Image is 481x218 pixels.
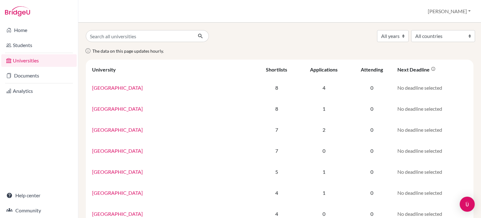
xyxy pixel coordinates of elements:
td: 0 [350,140,394,161]
a: Analytics [1,85,77,97]
a: Documents [1,69,77,82]
td: 8 [255,77,298,98]
td: 5 [255,161,298,182]
span: No deadline selected [397,211,442,217]
span: No deadline selected [397,106,442,112]
td: 1 [298,161,349,182]
a: [GEOGRAPHIC_DATA] [92,127,143,133]
img: Bridge-U [5,6,30,16]
td: 1 [298,182,349,203]
a: [GEOGRAPHIC_DATA] [92,106,143,112]
span: No deadline selected [397,85,442,91]
a: [GEOGRAPHIC_DATA] [92,169,143,175]
a: Community [1,204,77,217]
span: No deadline selected [397,190,442,196]
a: [GEOGRAPHIC_DATA] [92,190,143,196]
div: Applications [310,66,338,72]
a: [GEOGRAPHIC_DATA] [92,211,143,217]
a: Home [1,24,77,36]
td: 4 [255,182,298,203]
input: Search all universities [86,30,193,42]
a: Students [1,39,77,51]
td: 1 [298,98,349,119]
a: Help center [1,189,77,202]
button: [PERSON_NAME] [425,5,473,17]
td: 2 [298,119,349,140]
a: Universities [1,54,77,67]
td: 0 [350,98,394,119]
td: 4 [298,77,349,98]
span: No deadline selected [397,148,442,154]
div: Attending [361,66,383,72]
td: 7 [255,119,298,140]
td: 0 [350,182,394,203]
td: 8 [255,98,298,119]
a: [GEOGRAPHIC_DATA] [92,148,143,154]
td: 0 [350,161,394,182]
a: [GEOGRAPHIC_DATA] [92,85,143,91]
span: The data on this page updates hourly. [92,48,164,54]
span: No deadline selected [397,169,442,175]
th: University [88,62,255,77]
td: 0 [350,77,394,98]
span: No deadline selected [397,127,442,133]
div: Shortlists [266,66,287,72]
td: 0 [298,140,349,161]
td: 7 [255,140,298,161]
div: Next deadline [397,66,436,72]
td: 0 [350,119,394,140]
div: Open Intercom Messenger [460,197,475,212]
